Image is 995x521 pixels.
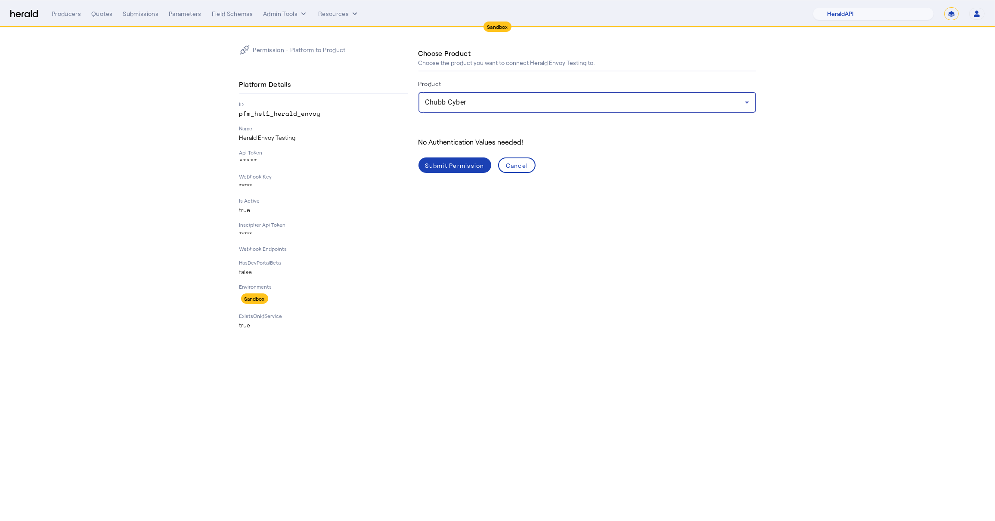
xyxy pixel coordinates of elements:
p: Choose the product you want to connect Herald Envoy Testing to. [418,59,595,67]
p: Webhook Key [239,173,408,180]
div: Cancel [506,161,528,170]
div: Parameters [169,9,201,18]
button: Submit Permission [418,157,491,173]
img: Herald Logo [10,10,38,18]
h4: Choose Product [418,48,471,59]
p: true [239,321,408,330]
p: pfm_het1_herald_envoy [239,109,408,118]
h4: Platform Details [239,79,294,89]
p: Environments [239,283,408,290]
label: Product [418,80,442,87]
div: Submissions [123,9,158,18]
div: Submit Permission [425,161,484,170]
div: Quotes [91,9,112,18]
p: false [239,268,408,276]
p: Herald Envoy Testing [239,133,408,142]
p: ExistsOnIdService [239,312,408,319]
p: Permission - Platform to Product [253,46,346,54]
p: true [239,206,408,214]
div: Producers [52,9,81,18]
p: Is Active [239,197,408,204]
p: Name [239,125,408,132]
div: Field Schemas [212,9,253,18]
div: Sandbox [241,293,268,304]
p: Webhook Endpoints [239,245,408,252]
button: Cancel [498,157,536,173]
div: Sandbox [484,22,511,32]
p: Api Token [239,149,408,156]
span: Chubb Cyber [425,98,467,106]
p: Inscipher Api Token [239,221,408,228]
button: Resources dropdown menu [318,9,359,18]
p: ID [239,101,408,108]
p: HasDevPortalBeta [239,259,408,266]
button: internal dropdown menu [263,9,308,18]
div: No Authentication Values needed! [418,137,756,147]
